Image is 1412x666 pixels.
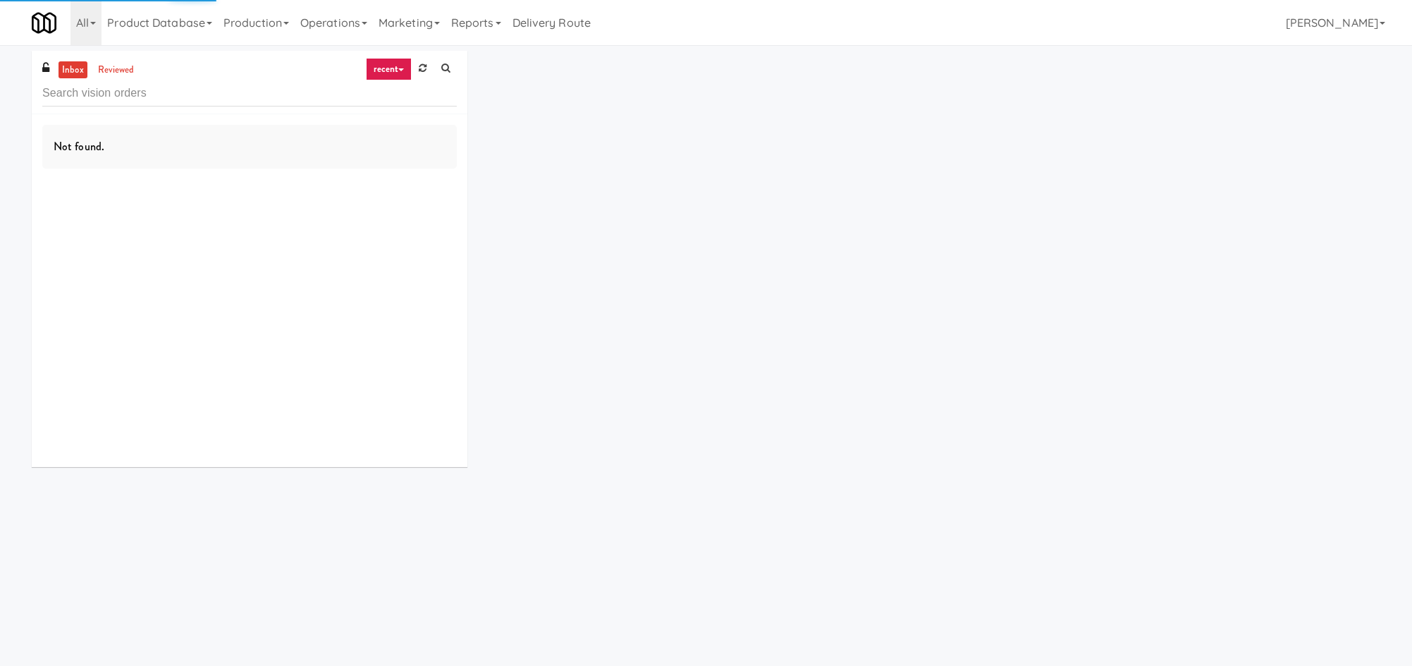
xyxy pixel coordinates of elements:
img: Micromart [32,11,56,35]
a: reviewed [94,61,138,79]
input: Search vision orders [42,80,457,107]
a: inbox [59,61,87,79]
span: Not found. [54,138,104,155]
a: recent [366,58,412,80]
